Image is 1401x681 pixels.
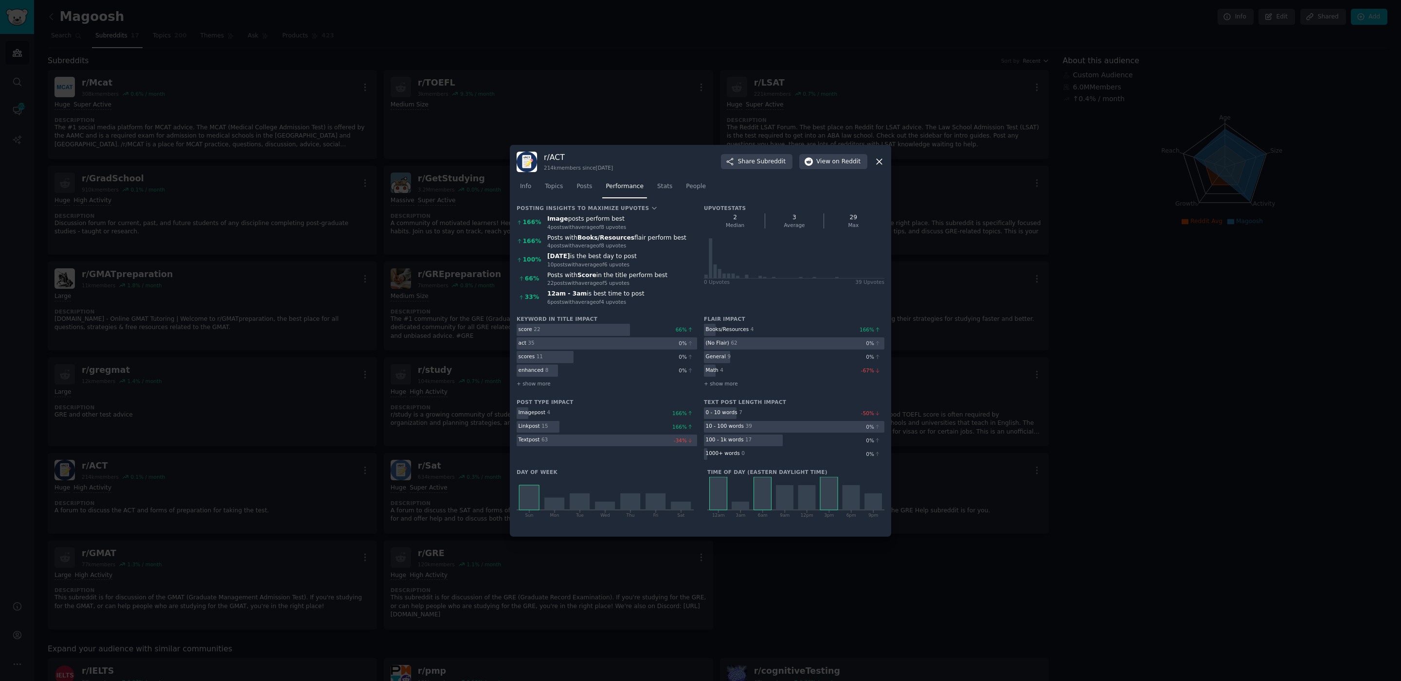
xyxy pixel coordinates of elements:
div: 4 post s with average of 8 upvote s [547,224,697,230]
h3: Upvote Stats [704,205,746,211]
div: 0 - 10 words [706,409,737,416]
div: 39 Upvotes [855,279,884,285]
span: Upvotes [621,205,649,211]
div: 166 % [860,326,884,333]
div: score [519,326,532,332]
div: (No Flair) [706,339,729,346]
div: Link post [519,422,540,429]
button: Viewon Reddit [799,154,867,170]
div: 0 % [866,423,884,430]
img: ACT [517,152,537,172]
div: scores [519,353,535,360]
div: 100 % [523,256,541,264]
tspan: 9pm [868,513,878,518]
div: 11 [537,353,543,360]
span: People [686,182,706,191]
b: Image [547,215,568,222]
b: Books/Resources [577,234,634,241]
div: 100 - 1k words [706,436,744,443]
button: Upvotes [621,205,658,211]
b: Score [577,272,596,279]
div: 0 % [679,340,697,347]
tspan: 3am [736,513,745,518]
div: 62 [731,339,737,346]
div: Text post [519,436,540,443]
span: Share [738,157,786,166]
div: is best time to post [547,290,697,298]
span: on Reddit [832,157,861,166]
tspan: Mon [550,513,559,518]
tspan: 3pm [824,513,834,518]
div: 0 % [866,340,884,347]
div: 8 [545,367,549,373]
div: Books/Resources [706,326,749,332]
tspan: 6am [758,513,768,518]
tspan: 12pm [801,513,813,518]
span: Performance [606,182,644,191]
span: Stats [657,182,672,191]
span: + show more [517,380,551,387]
div: 0 Upvote s [704,279,730,285]
h3: Day of week [517,469,694,475]
div: 2 [709,213,761,222]
div: 22 post s with average of 5 upvote s [547,279,697,286]
tspan: 9am [780,513,790,518]
a: Posts [573,179,595,199]
span: Posts [576,182,592,191]
div: Posts with in the title perform best [547,271,697,280]
a: Info [517,179,535,199]
div: 166 % [672,410,697,417]
div: Image post [519,409,546,416]
h3: Text Post Length Impact [704,399,884,405]
div: 6 post s with average of 4 upvote s [547,298,697,305]
div: 214k members since [DATE] [544,164,613,171]
div: 9 [727,353,731,360]
div: 17 [745,436,752,443]
div: 63 [541,436,548,443]
div: -34 % [674,437,697,444]
div: is the best day to post [547,252,697,261]
div: act [519,339,526,346]
a: Performance [602,179,647,199]
tspan: 12am [712,513,725,518]
div: 166 % [672,423,697,430]
div: 4 [720,367,723,373]
b: 12am - 3am [547,290,587,297]
div: General [706,353,726,360]
h3: Flair impact [704,315,884,322]
b: [DATE] [547,253,570,260]
tspan: Wed [600,513,610,518]
a: People [683,179,709,199]
span: Subreddit [757,157,786,166]
div: 1000+ words [706,450,740,456]
div: 10 post s with average of 6 upvote s [547,261,697,268]
div: 0 % [679,367,697,374]
div: 15 [541,422,548,429]
tspan: 6pm [846,513,856,518]
div: 166 % [523,237,541,246]
h3: Post Type Impact [517,399,697,405]
a: Topics [541,179,566,199]
div: Max [827,222,879,228]
div: 29 [827,213,879,222]
div: 4 [547,409,551,416]
div: Median [709,222,761,228]
div: 0 [741,450,745,456]
h3: Keyword in title impact [517,315,697,322]
div: 0 % [866,437,884,444]
span: Topics [545,182,563,191]
tspan: Fri [653,513,659,518]
div: 66 % [525,275,539,283]
div: 66 % [676,326,697,333]
div: 10 - 100 words [706,422,744,429]
div: -67 % [861,367,884,374]
tspan: Tue [575,513,584,518]
div: Posting Insights to maximize [517,205,619,211]
h3: Time of day ( Eastern Daylight Time ) [707,469,884,475]
div: -50 % [861,410,884,417]
div: Math [706,367,718,373]
div: 0 % [866,353,884,360]
div: 0 % [866,451,884,457]
span: + show more [704,380,738,387]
